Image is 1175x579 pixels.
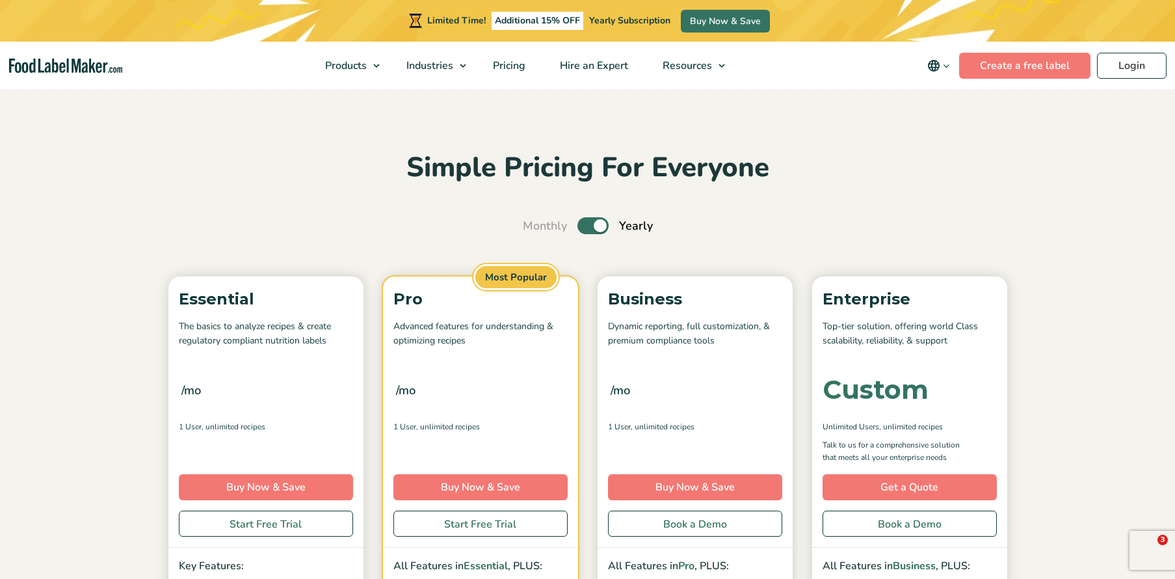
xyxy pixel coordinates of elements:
[959,53,1090,79] a: Create a free label
[823,439,972,464] p: Talk to us for a comprehensive solution that meets all your enterprise needs
[179,287,353,312] p: Essential
[464,559,508,573] span: Essential
[393,474,568,500] a: Buy Now & Save
[162,150,1014,186] h2: Simple Pricing For Everyone
[179,319,353,349] p: The basics to analyze recipes & create regulatory compliant nutrition labels
[823,287,997,312] p: Enterprise
[1097,53,1167,79] a: Login
[393,558,568,575] p: All Features in , PLUS:
[179,421,202,433] span: 1 User
[179,474,353,500] a: Buy Now & Save
[608,287,782,312] p: Business
[823,474,997,500] a: Get a Quote
[893,559,936,573] span: Business
[202,421,265,433] span: , Unlimited Recipes
[646,42,732,90] a: Resources
[1131,535,1162,566] iframe: Intercom live chat
[492,12,583,30] span: Additional 15% OFF
[823,319,997,349] p: Top-tier solution, offering world Class scalability, reliability, & support
[823,511,997,537] a: Book a Demo
[543,42,642,90] a: Hire an Expert
[389,42,473,90] a: Industries
[393,319,568,349] p: Advanced features for understanding & optimizing recipes
[608,421,631,433] span: 1 User
[393,287,568,312] p: Pro
[619,217,653,235] span: Yearly
[476,42,540,90] a: Pricing
[678,559,694,573] span: Pro
[179,558,353,575] p: Key Features:
[589,14,670,27] span: Yearly Subscription
[308,42,386,90] a: Products
[416,421,480,433] span: , Unlimited Recipes
[556,59,629,73] span: Hire an Expert
[396,381,416,399] span: /mo
[681,10,770,33] a: Buy Now & Save
[608,511,782,537] a: Book a Demo
[489,59,527,73] span: Pricing
[577,217,609,234] label: Toggle
[181,381,201,399] span: /mo
[611,381,630,399] span: /mo
[403,59,455,73] span: Industries
[631,421,694,433] span: , Unlimited Recipes
[823,558,997,575] p: All Features in , PLUS:
[427,14,486,27] span: Limited Time!
[659,59,713,73] span: Resources
[321,59,368,73] span: Products
[608,319,782,349] p: Dynamic reporting, full customization, & premium compliance tools
[1157,535,1168,545] span: 3
[393,511,568,537] a: Start Free Trial
[393,421,416,433] span: 1 User
[823,421,879,433] span: Unlimited Users
[523,217,567,235] span: Monthly
[608,474,782,500] a: Buy Now & Save
[879,421,943,433] span: , Unlimited Recipes
[823,377,929,403] div: Custom
[608,558,782,575] p: All Features in , PLUS:
[179,511,353,537] a: Start Free Trial
[473,264,559,291] span: Most Popular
